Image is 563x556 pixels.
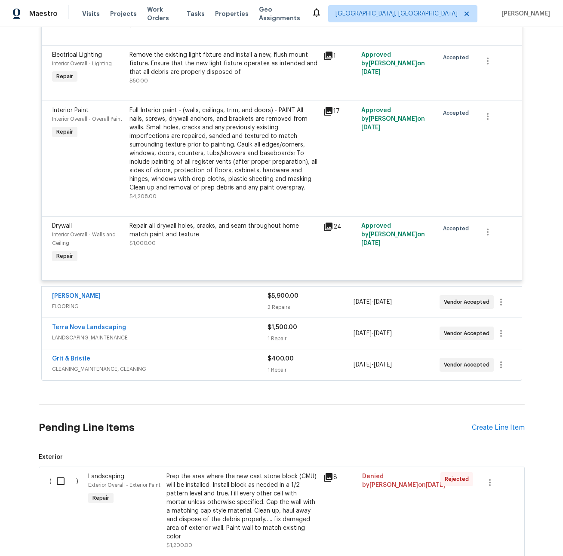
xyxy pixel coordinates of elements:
span: Vendor Accepted [444,329,493,338]
span: [DATE] [374,330,392,336]
div: 8 [323,472,357,483]
span: Approved by [PERSON_NAME] on [361,223,425,246]
div: Repair all drywall holes, cracks, and seam throughout home match paint and texture [129,222,318,239]
span: Tasks [187,11,205,17]
span: $400.00 [268,356,294,362]
span: $5,900.00 [268,293,298,299]
span: [DATE] [354,299,372,305]
span: $50.00 [129,78,148,83]
span: Maestro [29,9,58,18]
span: $1,000.00 [129,241,156,246]
span: Exterior [39,453,525,461]
span: [DATE] [354,330,372,336]
span: CLEANING_MAINTENANCE, CLEANING [52,365,268,373]
span: Accepted [443,224,472,233]
div: 17 [323,106,357,116]
span: [DATE] [426,482,445,488]
div: 1 [323,51,357,61]
span: Projects [110,9,137,18]
span: Repair [89,494,113,502]
span: Vendor Accepted [444,360,493,369]
span: Visits [82,9,100,18]
span: Approved by [PERSON_NAME] on [361,52,425,75]
span: Repair [53,128,77,136]
div: Create Line Item [472,424,525,432]
span: $1,200.00 [166,543,192,548]
span: Denied by [PERSON_NAME] on [362,474,445,488]
span: Accepted [443,53,472,62]
span: [DATE] [374,362,392,368]
div: Prep the area where the new cast stone block (CMU) will be installed. Install block as needed in ... [166,472,318,541]
span: Landscaping [88,474,124,480]
span: [DATE] [354,362,372,368]
span: [PERSON_NAME] [498,9,550,18]
a: Grit & Bristle [52,356,90,362]
span: Interior Overall - Overall Paint [52,116,122,122]
span: $4,208.00 [129,194,157,199]
span: Interior Paint [52,107,89,113]
span: Repair [53,252,77,260]
div: 1 Repair [268,366,354,374]
span: Interior Overall - Lighting [52,61,112,66]
div: 24 [323,222,357,232]
span: Interior Overall - Walls and Ceiling [52,232,116,246]
span: [DATE] [361,125,381,131]
span: Drywall [52,223,72,229]
a: [PERSON_NAME] [52,293,101,299]
span: - [354,329,392,338]
h2: Pending Line Items [39,408,472,448]
div: Full Interior paint - (walls, ceilings, trim, and doors) - PAINT All nails, screws, drywall ancho... [129,106,318,192]
span: - [354,360,392,369]
div: Remove the existing light fixture and install a new, flush mount fixture. Ensure that the new lig... [129,51,318,76]
span: Rejected [445,475,472,483]
span: Repair [53,72,77,81]
span: Work Orders [147,5,176,22]
span: [DATE] [374,299,392,305]
span: Accepted [443,109,472,117]
span: [DATE] [361,69,381,75]
span: FLOORING [52,302,268,311]
span: [GEOGRAPHIC_DATA], [GEOGRAPHIC_DATA] [335,9,458,18]
div: ( ) [47,470,86,552]
div: 2 Repairs [268,303,354,312]
a: Terra Nova Landscaping [52,324,126,330]
span: - [354,298,392,306]
span: $1,500.00 [268,324,297,330]
span: Approved by [PERSON_NAME] on [361,107,425,131]
span: LANDSCAPING_MAINTENANCE [52,333,268,342]
span: Electrical Lighting [52,52,102,58]
div: 1 Repair [268,334,354,343]
span: [DATE] [361,240,381,246]
span: Geo Assignments [259,5,301,22]
span: Exterior Overall - Exterior Paint [88,483,160,488]
span: Vendor Accepted [444,298,493,306]
span: Properties [215,9,249,18]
